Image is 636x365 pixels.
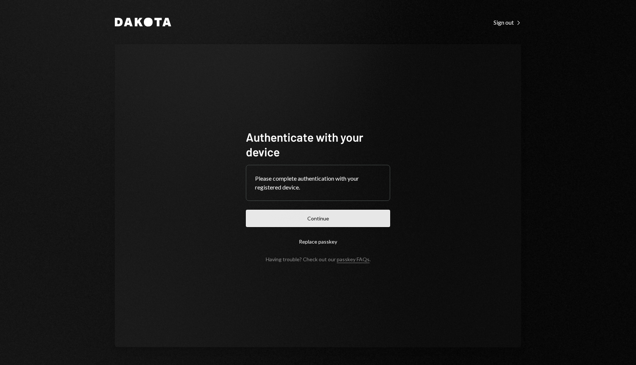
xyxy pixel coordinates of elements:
a: passkey FAQs [337,256,370,263]
a: Sign out [494,18,521,26]
button: Continue [246,210,390,227]
h1: Authenticate with your device [246,130,390,159]
div: Please complete authentication with your registered device. [255,174,381,192]
div: Having trouble? Check out our . [266,256,371,262]
button: Replace passkey [246,233,390,250]
div: Sign out [494,19,521,26]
